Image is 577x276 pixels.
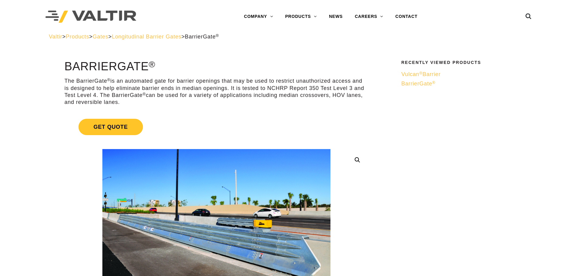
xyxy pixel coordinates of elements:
[45,11,136,23] img: Valtir
[279,11,323,23] a: PRODUCTS
[93,34,108,40] a: Gates
[149,59,155,69] sup: ®
[65,111,368,142] a: Get Quote
[112,34,181,40] a: Longitudinal Barrier Gates
[389,11,423,23] a: CONTACT
[401,80,524,87] a: BarrierGate®
[419,71,423,75] sup: ®
[66,34,89,40] a: Products
[323,11,349,23] a: NEWS
[49,34,62,40] a: Valtir
[349,11,389,23] a: CAREERS
[401,60,524,65] h2: Recently Viewed Products
[238,11,279,23] a: COMPANY
[401,71,524,78] a: Vulcan®Barrier
[65,78,368,106] p: The BarrierGate is an automated gate for barrier openings that may be used to restrict unauthoriz...
[49,33,528,40] div: > > > >
[401,71,441,77] span: Vulcan Barrier
[143,92,146,96] sup: ®
[185,34,219,40] span: BarrierGate
[107,78,111,82] sup: ®
[432,80,436,85] sup: ®
[401,81,436,87] span: BarrierGate
[65,60,368,73] h1: BarrierGate
[216,33,219,38] sup: ®
[78,119,143,135] span: Get Quote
